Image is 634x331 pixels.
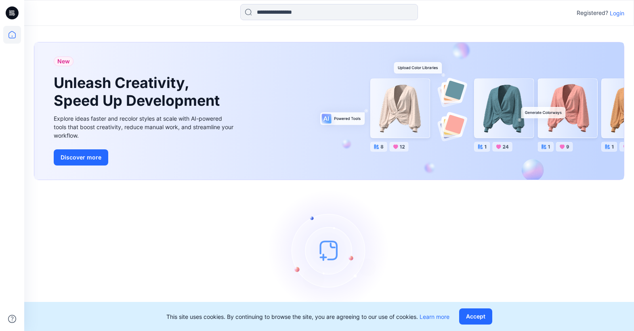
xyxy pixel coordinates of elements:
[577,8,608,18] p: Registered?
[269,190,390,311] img: empty-state-image.svg
[54,149,235,165] a: Discover more
[54,149,108,165] button: Discover more
[459,308,492,325] button: Accept
[54,74,223,109] h1: Unleash Creativity, Speed Up Development
[420,313,449,320] a: Learn more
[54,114,235,140] div: Explore ideas faster and recolor styles at scale with AI-powered tools that boost creativity, red...
[610,9,624,17] p: Login
[166,312,449,321] p: This site uses cookies. By continuing to browse the site, you are agreeing to our use of cookies.
[57,57,70,66] span: New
